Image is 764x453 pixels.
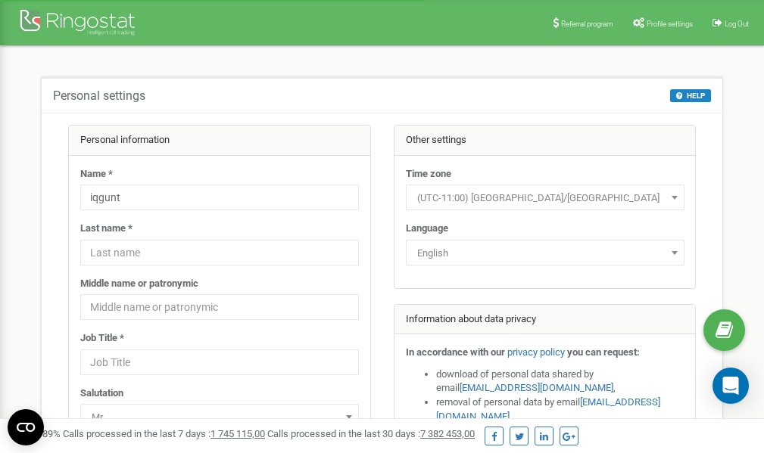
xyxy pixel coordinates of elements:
[80,386,123,401] label: Salutation
[69,126,370,156] div: Personal information
[406,240,684,265] span: English
[80,240,359,265] input: Last name
[394,305,696,335] div: Information about data privacy
[8,409,44,445] button: Open CMP widget
[647,20,693,28] span: Profile settings
[80,185,359,210] input: Name
[394,126,696,156] div: Other settings
[267,428,475,439] span: Calls processed in the last 30 days :
[713,368,749,404] div: Open Intercom Messenger
[561,20,613,28] span: Referral program
[63,428,265,439] span: Calls processed in the last 7 days :
[436,396,684,424] li: removal of personal data by email ,
[725,20,749,28] span: Log Out
[80,294,359,320] input: Middle name or patronymic
[210,428,265,439] u: 1 745 115,00
[460,382,613,393] a: [EMAIL_ADDRESS][DOMAIN_NAME]
[80,222,133,236] label: Last name *
[507,346,565,358] a: privacy policy
[80,277,198,291] label: Middle name or patronymic
[411,243,679,264] span: English
[406,346,505,358] strong: In accordance with our
[53,89,145,103] h5: Personal settings
[80,349,359,375] input: Job Title
[567,346,640,358] strong: you can request:
[406,185,684,210] span: (UTC-11:00) Pacific/Midway
[406,167,451,182] label: Time zone
[80,331,124,346] label: Job Title *
[670,89,711,102] button: HELP
[411,188,679,209] span: (UTC-11:00) Pacific/Midway
[420,428,475,439] u: 7 382 453,00
[80,404,359,430] span: Mr.
[406,222,448,236] label: Language
[436,368,684,396] li: download of personal data shared by email ,
[80,167,113,182] label: Name *
[86,407,354,428] span: Mr.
